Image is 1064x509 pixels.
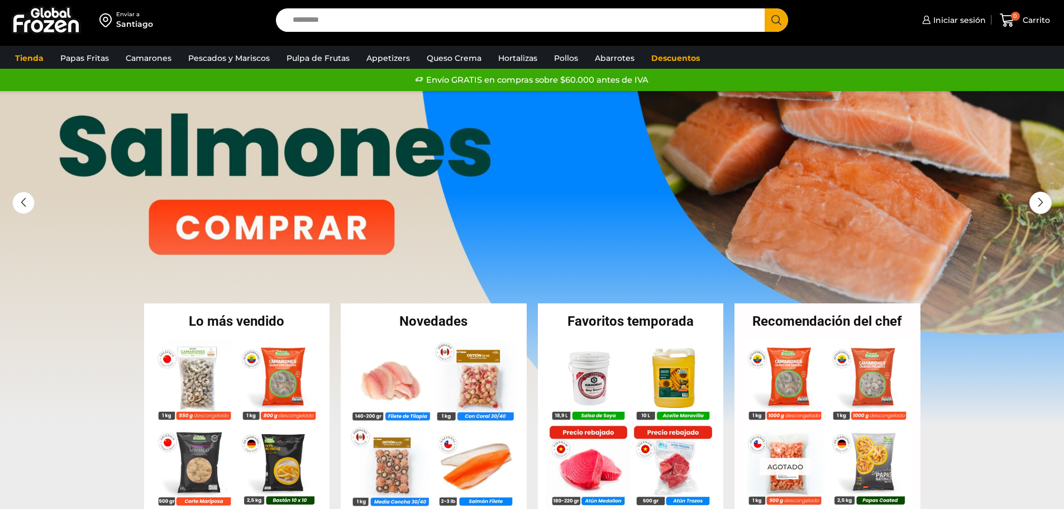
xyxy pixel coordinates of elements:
[931,15,986,26] span: Iniciar sesión
[116,11,153,18] div: Enviar a
[55,47,114,69] a: Papas Fritas
[12,192,35,214] div: Previous slide
[1020,15,1050,26] span: Carrito
[341,315,527,328] h2: Novedades
[116,18,153,30] div: Santiago
[144,315,330,328] h2: Lo más vendido
[997,7,1053,34] a: 0 Carrito
[1029,192,1052,214] div: Next slide
[765,8,788,32] button: Search button
[361,47,416,69] a: Appetizers
[734,315,920,328] h2: Recomendación del chef
[9,47,49,69] a: Tienda
[1011,12,1020,21] span: 0
[183,47,275,69] a: Pescados y Mariscos
[493,47,543,69] a: Hortalizas
[760,458,811,475] p: Agotado
[421,47,487,69] a: Queso Crema
[281,47,355,69] a: Pulpa de Frutas
[538,315,724,328] h2: Favoritos temporada
[589,47,640,69] a: Abarrotes
[548,47,584,69] a: Pollos
[120,47,177,69] a: Camarones
[919,9,986,31] a: Iniciar sesión
[99,11,116,30] img: address-field-icon.svg
[646,47,705,69] a: Descuentos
